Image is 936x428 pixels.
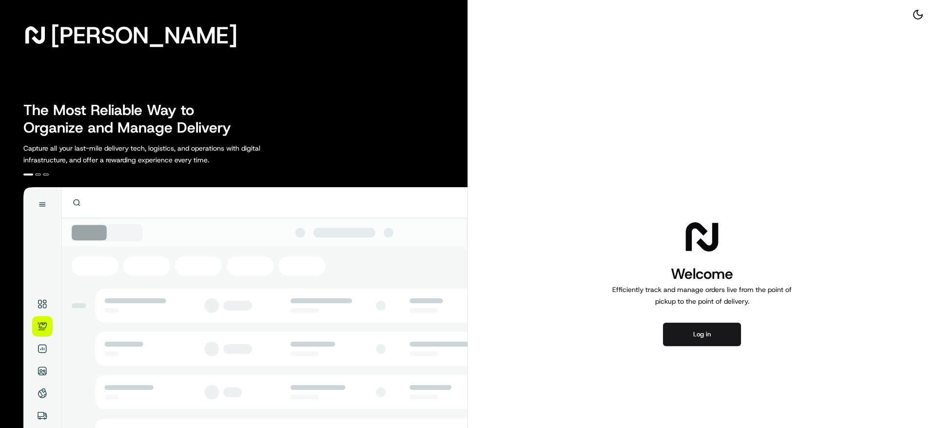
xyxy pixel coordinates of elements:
[608,264,796,284] h1: Welcome
[51,25,237,45] span: [PERSON_NAME]
[23,101,242,136] h2: The Most Reliable Way to Organize and Manage Delivery
[663,323,741,346] button: Log in
[23,142,304,166] p: Capture all your last-mile delivery tech, logistics, and operations with digital infrastructure, ...
[608,284,796,307] p: Efficiently track and manage orders live from the point of pickup to the point of delivery.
